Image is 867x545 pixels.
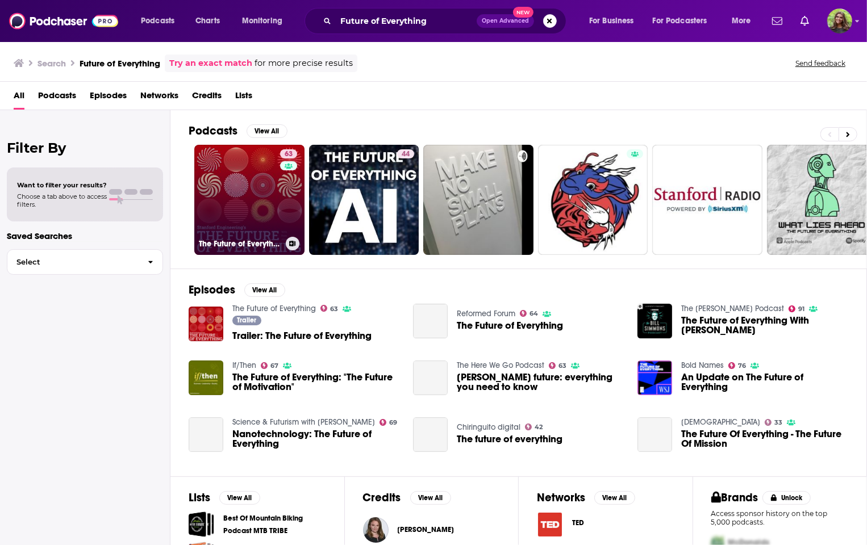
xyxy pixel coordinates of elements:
span: [PERSON_NAME] future: everything you need to know [457,372,624,392]
a: 42 [525,424,543,430]
a: Leo Messi's future: everything you need to know [457,372,624,392]
h2: Filter By [7,140,163,156]
h2: Brands [711,491,758,505]
span: TED [572,518,584,527]
p: Access sponsor history on the top 5,000 podcasts. [711,509,849,526]
a: 64 [520,310,539,317]
a: EpisodesView All [189,283,285,297]
h3: The Future of Everything [199,239,281,249]
span: Podcasts [38,86,76,110]
img: Trailer: The Future of Everything [189,307,223,341]
button: open menu [645,12,724,30]
span: Podcasts [141,13,174,29]
a: The future of everything [413,417,448,452]
input: Search podcasts, credits, & more... [336,12,477,30]
span: An Update on The Future of Everything [681,372,848,392]
a: The Here We Go Podcast [457,360,544,370]
a: IKON Church [681,417,760,427]
a: Science & Futurism with Isaac Arthur [232,417,375,427]
img: TED logo [537,512,563,538]
span: Open Advanced [482,18,529,24]
span: For Podcasters [653,13,707,29]
a: 33 [765,419,783,426]
img: The Future of Everything: "The Future of Motivation" [189,360,223,395]
a: An Update on The Future of Everything [637,360,672,395]
span: For Business [589,13,634,29]
a: The Future of Everything [232,304,316,313]
span: [PERSON_NAME] [398,525,455,534]
a: Credits [192,86,222,110]
span: 76 [738,363,746,368]
a: Leo Messi's future: everything you need to know [413,360,448,395]
h2: Podcasts [189,124,237,138]
a: The Future of Everything [413,304,448,338]
a: Try an exact match [169,57,252,70]
span: Choose a tab above to access filters. [17,192,107,208]
a: The future of everything [457,434,562,444]
a: TED logoTED [537,512,674,538]
a: CreditsView All [363,491,451,505]
h2: Credits [363,491,401,505]
a: PodcastsView All [189,124,287,138]
button: open menu [724,12,765,30]
span: 33 [774,420,782,425]
a: Show notifications dropdown [796,11,814,31]
h2: Lists [189,491,210,505]
a: The Future of Everything: "The Future of Motivation" [232,372,399,392]
span: for more precise results [255,57,353,70]
button: Unlock [762,491,811,505]
a: Lists [235,86,252,110]
h2: Episodes [189,283,235,297]
a: 44 [309,145,419,255]
div: Search podcasts, credits, & more... [315,8,577,34]
a: Jennifer Strong [363,517,389,543]
button: Send feedback [792,58,849,68]
a: 91 [789,305,805,312]
a: Show notifications dropdown [768,11,787,31]
a: Charts [188,12,227,30]
span: New [513,7,533,18]
button: open menu [133,12,189,30]
a: ListsView All [189,491,260,505]
h3: Future of Everything [80,58,160,69]
a: 44 [397,149,414,158]
span: Select [7,258,139,266]
img: The Future of Everything With Derek Thompson [637,304,672,338]
img: User Profile [827,9,852,33]
button: Open AdvancedNew [477,14,534,28]
span: Best Of Mountain Biking Podcast MTB TRIBE [189,512,214,537]
a: 63 [320,305,339,312]
span: All [14,86,24,110]
a: 69 [380,419,398,426]
button: open menu [581,12,648,30]
a: The Future Of Everything - The Future Of Mission [681,429,848,448]
a: Nanotechnology: The Future of Everything [189,417,223,452]
h3: Search [37,58,66,69]
a: If/Then [232,360,256,370]
a: 67 [261,362,279,369]
button: View All [244,283,285,297]
a: Chiringuito digital [457,422,520,432]
span: 44 [402,149,410,160]
button: View All [410,491,451,505]
span: 67 [270,363,278,368]
span: 91 [798,307,805,312]
a: Episodes [90,86,127,110]
button: View All [594,491,635,505]
img: Podchaser - Follow, Share and Rate Podcasts [9,10,118,32]
span: 63 [285,149,293,160]
a: The Future of Everything With Derek Thompson [681,316,848,335]
span: Trailer [237,317,256,324]
a: NetworksView All [537,491,635,505]
span: 42 [535,425,543,430]
a: 76 [728,362,747,369]
a: The Future Of Everything - The Future Of Mission [637,417,672,452]
a: 63The Future of Everything [194,145,305,255]
span: Logged in as reagan34226 [827,9,852,33]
